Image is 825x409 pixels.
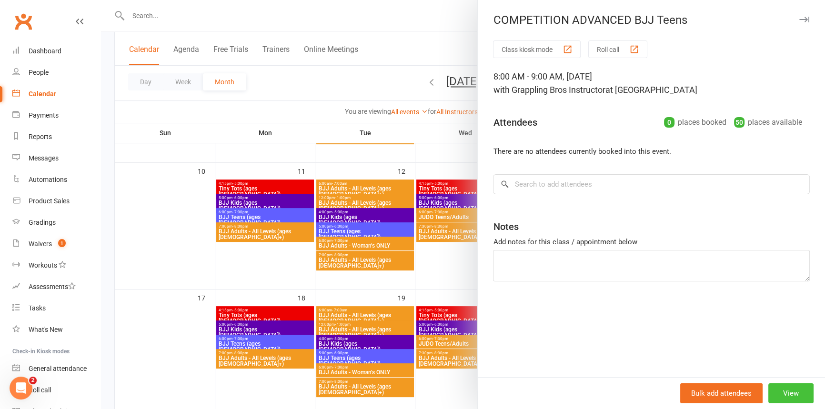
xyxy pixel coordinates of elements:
[12,276,101,298] a: Assessments
[493,174,810,194] input: Search to add attendees
[12,62,101,83] a: People
[29,326,63,333] div: What's New
[11,10,35,33] a: Clubworx
[12,169,101,190] a: Automations
[12,358,101,379] a: General attendance kiosk mode
[29,69,49,76] div: People
[29,47,61,55] div: Dashboard
[680,383,763,403] button: Bulk add attendees
[493,70,810,97] div: 8:00 AM - 9:00 AM, [DATE]
[12,40,101,62] a: Dashboard
[29,154,59,162] div: Messages
[605,85,697,95] span: at [GEOGRAPHIC_DATA]
[588,40,647,58] button: Roll call
[493,116,537,129] div: Attendees
[493,236,810,248] div: Add notes for this class / appointment below
[493,146,810,157] li: There are no attendees currently booked into this event.
[12,233,101,255] a: Waivers 1
[493,220,518,233] div: Notes
[12,148,101,169] a: Messages
[29,261,57,269] div: Workouts
[768,383,814,403] button: View
[10,377,32,399] iframe: Intercom live chat
[12,212,101,233] a: Gradings
[664,116,726,129] div: places booked
[29,111,59,119] div: Payments
[493,85,605,95] span: with Grappling Bros Instructor
[12,298,101,319] a: Tasks
[12,126,101,148] a: Reports
[12,319,101,340] a: What's New
[493,40,581,58] button: Class kiosk mode
[58,239,66,247] span: 1
[29,386,51,394] div: Roll call
[734,117,745,128] div: 50
[478,13,825,27] div: COMPETITION ADVANCED BJJ Teens
[12,105,101,126] a: Payments
[12,255,101,276] a: Workouts
[29,377,37,384] span: 2
[734,116,802,129] div: places available
[29,240,52,248] div: Waivers
[12,379,101,401] a: Roll call
[29,90,56,98] div: Calendar
[12,83,101,105] a: Calendar
[29,283,76,290] div: Assessments
[12,190,101,212] a: Product Sales
[29,197,70,205] div: Product Sales
[29,133,52,140] div: Reports
[29,176,67,183] div: Automations
[29,219,56,226] div: Gradings
[29,304,46,312] div: Tasks
[29,365,87,372] div: General attendance
[664,117,674,128] div: 0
